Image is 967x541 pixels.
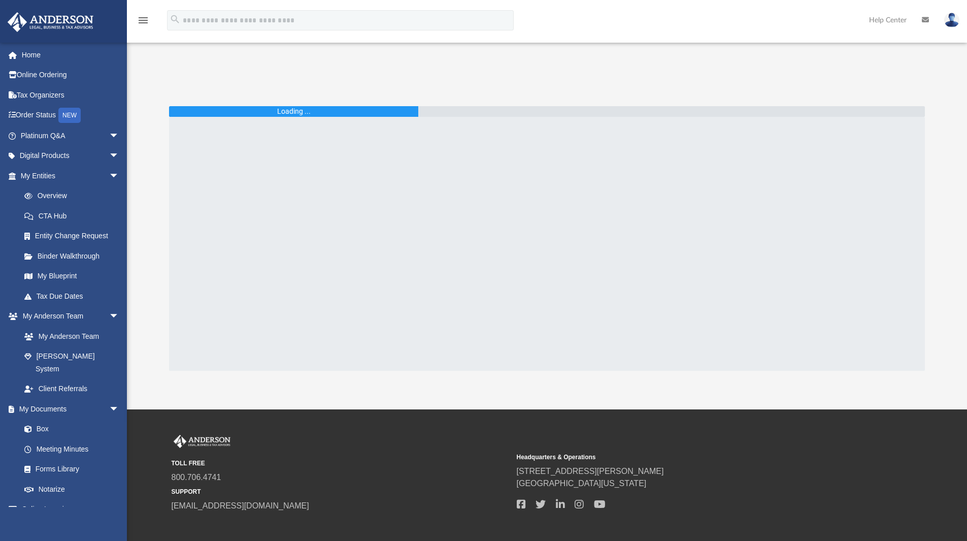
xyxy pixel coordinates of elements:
[7,65,135,85] a: Online Ordering
[14,226,135,246] a: Entity Change Request
[7,166,135,186] a: My Entitiesarrow_drop_down
[7,85,135,105] a: Tax Organizers
[517,479,647,488] a: [GEOGRAPHIC_DATA][US_STATE]
[109,306,129,327] span: arrow_drop_down
[7,499,129,520] a: Online Learningarrow_drop_down
[14,379,129,399] a: Client Referrals
[14,439,129,459] a: Meeting Minutes
[14,459,124,480] a: Forms Library
[172,487,510,496] small: SUPPORT
[172,435,232,448] img: Anderson Advisors Platinum Portal
[109,166,129,186] span: arrow_drop_down
[109,399,129,420] span: arrow_drop_down
[14,286,135,306] a: Tax Due Dates
[14,326,124,346] a: My Anderson Team
[58,108,81,123] div: NEW
[172,459,510,468] small: TOLL FREE
[109,146,129,167] span: arrow_drop_down
[137,19,149,26] a: menu
[109,125,129,146] span: arrow_drop_down
[7,105,135,126] a: Order StatusNEW
[517,453,855,462] small: Headquarters & Operations
[14,266,129,287] a: My Blueprint
[109,499,129,520] span: arrow_drop_down
[14,346,129,379] a: [PERSON_NAME] System
[7,125,135,146] a: Platinum Q&Aarrow_drop_down
[14,246,135,266] a: Binder Walkthrough
[5,12,96,32] img: Anderson Advisors Platinum Portal
[7,146,135,166] a: Digital Productsarrow_drop_down
[172,473,221,482] a: 800.706.4741
[172,501,309,510] a: [EMAIL_ADDRESS][DOMAIN_NAME]
[277,106,311,117] div: Loading ...
[137,14,149,26] i: menu
[7,399,129,419] a: My Documentsarrow_drop_down
[14,479,129,499] a: Notarize
[170,14,181,25] i: search
[944,13,959,27] img: User Pic
[14,419,124,439] a: Box
[7,45,135,65] a: Home
[14,186,135,206] a: Overview
[14,206,135,226] a: CTA Hub
[7,306,129,327] a: My Anderson Teamarrow_drop_down
[517,467,664,475] a: [STREET_ADDRESS][PERSON_NAME]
